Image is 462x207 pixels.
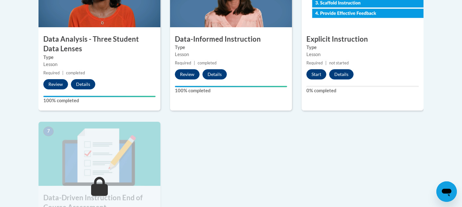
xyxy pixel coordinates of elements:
span: 7 [43,127,54,136]
div: Your progress [43,96,156,97]
button: Review [175,69,200,79]
span: Required [306,61,323,65]
div: Your progress [175,86,287,87]
label: 0% completed [306,87,419,94]
button: Details [329,69,354,79]
span: | [325,61,327,65]
label: 100% completed [43,97,156,104]
span: | [62,70,64,75]
div: Lesson [43,61,156,68]
div: Lesson [306,51,419,58]
label: Type [306,44,419,51]
h3: Data Analysis - Three Student Data Lenses [38,34,160,54]
div: Lesson [175,51,287,58]
iframe: Button to launch messaging window [436,181,457,202]
button: Details [202,69,227,79]
span: not started [329,61,349,65]
span: Required [43,70,60,75]
label: 100% completed [175,87,287,94]
button: Review [43,79,68,89]
h3: Data-Informed Instruction [170,34,292,44]
label: Type [175,44,287,51]
label: Type [43,54,156,61]
span: completed [66,70,85,75]
h3: Explicit Instruction [302,34,424,44]
button: Details [71,79,95,89]
span: | [194,61,195,65]
span: completed [198,61,217,65]
button: Start [306,69,326,79]
img: Course Image [38,122,160,186]
span: Required [175,61,191,65]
